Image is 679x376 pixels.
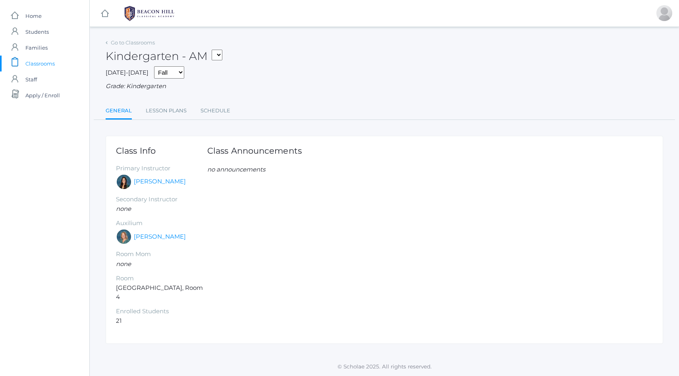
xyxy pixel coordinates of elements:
[207,146,302,155] h1: Class Announcements
[106,69,149,76] span: [DATE]-[DATE]
[207,166,265,173] em: no announcements
[25,87,60,103] span: Apply / Enroll
[25,8,42,24] span: Home
[25,24,49,40] span: Students
[116,308,207,315] h5: Enrolled Students
[116,229,132,245] div: Maureen Doyle
[201,103,230,119] a: Schedule
[111,39,155,46] a: Go to Classrooms
[120,4,179,23] img: BHCALogos-05-308ed15e86a5a0abce9b8dd61676a3503ac9727e845dece92d48e8588c001991.png
[25,40,48,56] span: Families
[116,174,132,190] div: Jordyn Dewey
[116,251,207,258] h5: Room Mom
[116,165,207,172] h5: Primary Instructor
[116,275,207,282] h5: Room
[146,103,187,119] a: Lesson Plans
[106,82,663,91] div: Grade: Kindergarten
[116,260,131,268] em: none
[116,316,207,326] li: 21
[25,56,55,71] span: Classrooms
[116,220,207,227] h5: Auxilium
[116,205,131,212] em: none
[106,50,222,62] h2: Kindergarten - AM
[90,363,679,370] p: © Scholae 2025. All rights reserved.
[116,146,207,155] h1: Class Info
[134,232,186,241] a: [PERSON_NAME]
[116,196,207,203] h5: Secondary Instructor
[25,71,37,87] span: Staff
[106,103,132,120] a: General
[656,5,672,21] div: Kim Judy
[134,177,186,186] a: [PERSON_NAME]
[116,146,207,326] div: [GEOGRAPHIC_DATA], Room 4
